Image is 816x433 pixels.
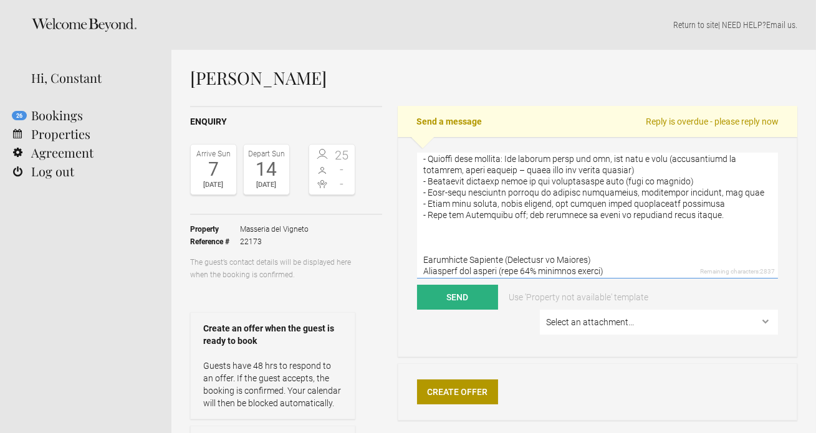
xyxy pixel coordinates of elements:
[247,148,286,160] div: Depart Sun
[190,19,797,31] p: | NEED HELP? .
[247,179,286,191] div: [DATE]
[194,179,233,191] div: [DATE]
[190,256,355,281] p: The guest’s contact details will be displayed here when the booking is confirmed.
[398,106,797,137] h2: Send a message
[500,285,657,310] a: Use 'Property not available' template
[673,20,718,30] a: Return to site
[203,359,342,409] p: Guests have 48 hrs to respond to an offer. If the guest accepts, the booking is confirmed. Your c...
[190,223,240,236] strong: Property
[240,223,309,236] span: Masseria del Vigneto
[332,178,352,190] span: -
[194,160,233,179] div: 7
[190,115,382,128] h2: Enquiry
[332,163,352,176] span: -
[247,160,286,179] div: 14
[12,111,27,120] flynt-notification-badge: 26
[203,322,342,347] strong: Create an offer when the guest is ready to book
[240,236,309,248] span: 22173
[646,115,779,128] span: Reply is overdue - please reply now
[417,379,498,404] a: Create Offer
[190,236,240,248] strong: Reference #
[332,149,352,161] span: 25
[194,148,233,160] div: Arrive Sun
[31,69,153,87] div: Hi, Constant
[417,285,498,310] button: Send
[190,69,797,87] h1: [PERSON_NAME]
[766,20,795,30] a: Email us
